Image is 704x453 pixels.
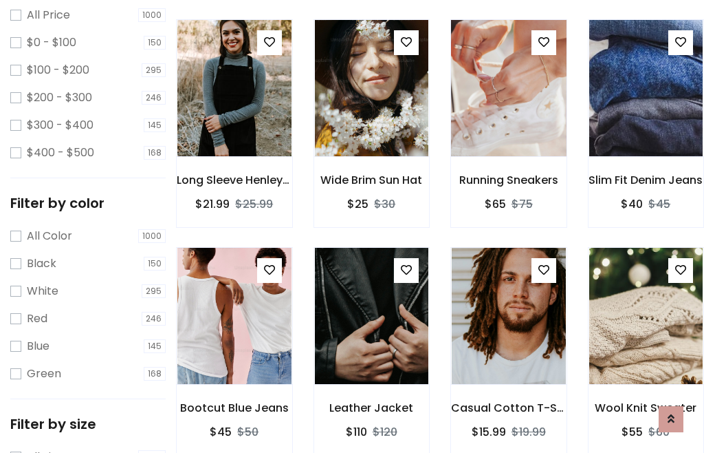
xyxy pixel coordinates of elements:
span: 150 [144,36,166,50]
del: $75 [511,196,533,212]
label: Green [27,366,61,382]
label: $0 - $100 [27,34,76,51]
h5: Filter by color [10,195,166,211]
h6: $15.99 [472,425,506,439]
h6: $21.99 [195,198,230,211]
span: 145 [144,339,166,353]
h6: $110 [346,425,367,439]
h6: $65 [485,198,506,211]
h6: $40 [621,198,643,211]
h6: Leather Jacket [314,401,430,414]
del: $120 [373,424,397,440]
label: $200 - $300 [27,89,92,106]
h6: $45 [210,425,232,439]
label: Blue [27,338,49,355]
label: $300 - $400 [27,117,93,134]
label: All Color [27,228,72,244]
h6: Casual Cotton T-Shirt [451,401,566,414]
span: 168 [144,146,166,160]
span: 150 [144,257,166,271]
del: $30 [374,196,395,212]
h6: Slim Fit Denim Jeans [588,173,704,187]
del: $25.99 [235,196,273,212]
h6: Running Sneakers [451,173,566,187]
h6: Long Sleeve Henley T-Shirt [177,173,292,187]
del: $45 [648,196,670,212]
span: 1000 [138,229,166,243]
h6: $25 [347,198,368,211]
label: Red [27,310,47,327]
label: $400 - $500 [27,145,94,161]
span: 168 [144,367,166,381]
span: 246 [142,91,166,105]
del: $50 [237,424,258,440]
span: 295 [142,63,166,77]
label: Black [27,255,56,272]
label: $100 - $200 [27,62,89,78]
label: All Price [27,7,70,23]
h6: Wool Knit Sweater [588,401,704,414]
h6: Wide Brim Sun Hat [314,173,430,187]
span: 246 [142,312,166,326]
span: 295 [142,284,166,298]
del: $60 [648,424,670,440]
h6: $55 [621,425,643,439]
span: 145 [144,118,166,132]
del: $19.99 [511,424,546,440]
h5: Filter by size [10,416,166,432]
h6: Bootcut Blue Jeans [177,401,292,414]
label: White [27,283,58,299]
span: 1000 [138,8,166,22]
